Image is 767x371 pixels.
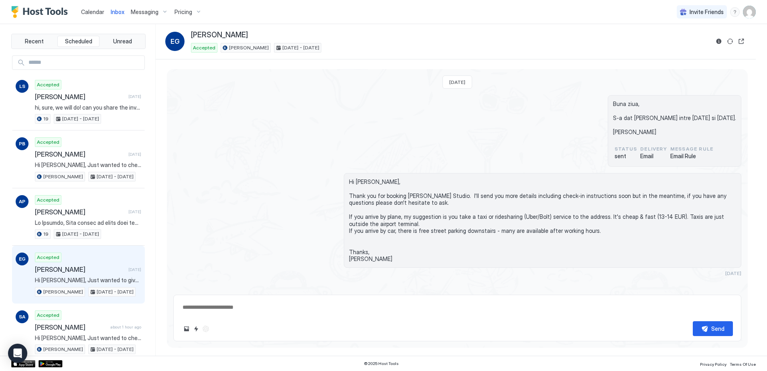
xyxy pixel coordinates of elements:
[37,254,59,261] span: Accepted
[81,8,104,15] span: Calendar
[39,360,63,367] a: Google Play Store
[700,362,726,367] span: Privacy Policy
[35,265,125,273] span: [PERSON_NAME]
[690,8,724,16] span: Invite Friends
[43,288,83,296] span: [PERSON_NAME]
[19,83,25,90] span: LS
[11,6,71,18] a: Host Tools Logo
[35,334,141,342] span: Hi [PERSON_NAME], Just wanted to check in and make sure you have everything you need? Hope you're...
[43,173,83,180] span: [PERSON_NAME]
[97,346,134,353] span: [DATE] - [DATE]
[170,37,180,46] span: EG
[101,36,144,47] button: Unread
[35,104,141,111] span: hi, sure, we will do! can you share the invoice details? name, VAT code or ID number and address?...
[62,230,99,238] span: [DATE] - [DATE]
[35,150,125,158] span: [PERSON_NAME]
[128,94,141,99] span: [DATE]
[35,161,141,169] span: Hi [PERSON_NAME], Just wanted to check in and make sure you have everything you need? Hope you're...
[97,288,134,296] span: [DATE] - [DATE]
[35,219,141,226] span: Lo Ipsumdo, Sita consec ad elits doei tem inci utl etdo magn aliquaenima minim veni quis. Nos exe...
[81,8,104,16] a: Calendar
[282,44,319,51] span: [DATE] - [DATE]
[175,8,192,16] span: Pricing
[730,7,740,17] div: menu
[613,100,736,136] span: Buna ziua, S-a dat [PERSON_NAME] intre [DATE] si [DATE]. [PERSON_NAME]
[37,312,59,319] span: Accepted
[640,145,667,153] span: Delivery
[110,324,141,330] span: about 1 hour ago
[693,321,733,336] button: Send
[19,255,26,263] span: EG
[19,198,25,205] span: AP
[43,346,83,353] span: [PERSON_NAME]
[62,115,99,122] span: [DATE] - [DATE]
[8,344,27,363] div: Open Intercom Messenger
[364,361,399,366] span: © 2025 Host Tools
[35,323,107,331] span: [PERSON_NAME]
[349,178,736,263] span: Hi [PERSON_NAME], Thank you for booking [PERSON_NAME] Studio. I'll send you more details includin...
[111,8,124,15] span: Inbox
[11,34,146,49] div: tab-group
[111,8,124,16] a: Inbox
[128,267,141,272] span: [DATE]
[35,208,125,216] span: [PERSON_NAME]
[725,37,735,46] button: Sync reservation
[13,36,56,47] button: Recent
[449,79,465,85] span: [DATE]
[640,153,667,160] span: Email
[19,313,25,320] span: SA
[37,81,59,88] span: Accepted
[191,324,201,334] button: Quick reply
[191,31,248,40] span: [PERSON_NAME]
[730,359,756,368] a: Terms Of Use
[35,277,141,284] span: Hi [PERSON_NAME], Just wanted to give you some more information about your stay. You are welcome ...
[670,145,713,153] span: Message Rule
[43,115,49,122] span: 19
[725,270,741,276] span: [DATE]
[65,38,92,45] span: Scheduled
[737,37,746,46] button: Open reservation
[25,38,44,45] span: Recent
[25,56,144,69] input: Input Field
[57,36,100,47] button: Scheduled
[128,152,141,157] span: [DATE]
[193,44,215,51] span: Accepted
[229,44,269,51] span: [PERSON_NAME]
[670,153,713,160] span: Email Rule
[615,153,637,160] span: sent
[700,359,726,368] a: Privacy Policy
[615,145,637,153] span: status
[730,362,756,367] span: Terms Of Use
[11,360,35,367] a: App Store
[128,209,141,214] span: [DATE]
[37,139,59,146] span: Accepted
[743,6,756,18] div: User profile
[131,8,158,16] span: Messaging
[711,324,724,333] div: Send
[35,93,125,101] span: [PERSON_NAME]
[37,196,59,204] span: Accepted
[19,140,25,147] span: PB
[182,324,191,334] button: Upload image
[714,37,724,46] button: Reservation information
[43,230,49,238] span: 19
[97,173,134,180] span: [DATE] - [DATE]
[113,38,132,45] span: Unread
